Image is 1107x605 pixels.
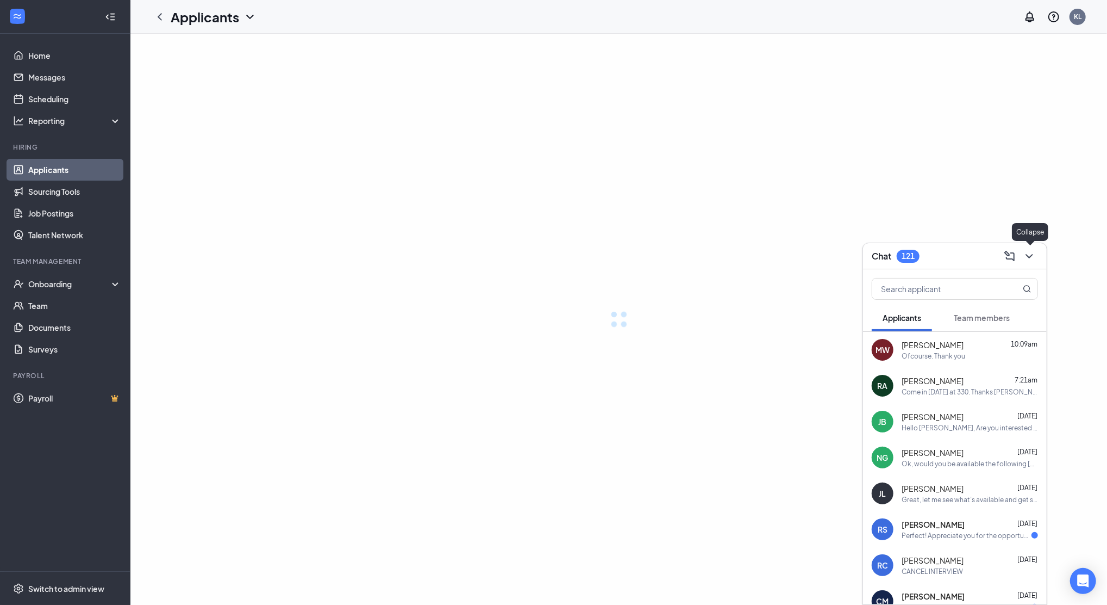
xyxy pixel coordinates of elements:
[902,591,965,602] span: [PERSON_NAME]
[1023,250,1036,263] svg: ChevronDown
[902,375,964,386] span: [PERSON_NAME]
[879,488,886,499] div: JL
[902,411,964,422] span: [PERSON_NAME]
[883,313,921,323] span: Applicants
[1074,12,1081,21] div: KL
[902,567,963,576] div: CANCEL INTERVIEW
[28,387,121,409] a: PayrollCrown
[13,583,24,594] svg: Settings
[872,250,891,262] h3: Chat
[902,555,964,566] span: [PERSON_NAME]
[902,339,964,350] span: [PERSON_NAME]
[12,11,23,22] svg: WorkstreamLogo
[1011,340,1037,348] span: 10:09am
[902,459,1038,468] div: Ok, would you be available the following [DATE] (9/2) in [GEOGRAPHIC_DATA] for a face to face?
[1023,285,1031,293] svg: MagnifyingGlass
[1017,448,1037,456] span: [DATE]
[13,115,24,126] svg: Analysis
[28,583,104,594] div: Switch to admin view
[28,159,121,181] a: Applicants
[105,11,116,22] svg: Collapse
[902,351,965,361] div: Ofcourse. Thank you
[171,8,239,26] h1: Applicants
[954,313,1010,323] span: Team members
[902,531,1031,540] div: Perfect! Appreciate you for the opportunity!
[1023,10,1036,23] svg: Notifications
[153,10,166,23] svg: ChevronLeft
[878,524,887,535] div: RS
[28,317,121,338] a: Documents
[28,88,121,110] a: Scheduling
[1017,591,1037,600] span: [DATE]
[1015,376,1037,384] span: 7:21am
[28,66,121,88] a: Messages
[28,224,121,246] a: Talent Network
[902,483,964,494] span: [PERSON_NAME]
[28,115,122,126] div: Reporting
[877,452,889,463] div: NG
[1012,223,1048,241] div: Collapse
[902,495,1038,504] div: Great, let me see what’s available and get something set up. Look forward to speaking to you soon!!!
[1017,412,1037,420] span: [DATE]
[878,380,888,391] div: RA
[13,279,24,289] svg: UserCheck
[243,10,257,23] svg: ChevronDown
[902,387,1038,397] div: Come in [DATE] at 330. Thanks [PERSON_NAME]
[902,251,915,261] div: 121
[875,344,890,355] div: MW
[1001,248,1018,265] button: ComposeMessage
[28,45,121,66] a: Home
[28,338,121,360] a: Surveys
[1003,250,1016,263] svg: ComposeMessage
[902,519,965,530] span: [PERSON_NAME]
[28,202,121,224] a: Job Postings
[28,295,121,317] a: Team
[13,143,119,152] div: Hiring
[1070,568,1096,594] div: Open Intercom Messenger
[1021,248,1038,265] button: ChevronDown
[902,423,1038,433] div: Hello [PERSON_NAME], Are you interested in an interview with [PERSON_NAME]’s for our [GEOGRAPHIC_...
[28,181,121,202] a: Sourcing Tools
[877,560,888,571] div: RC
[879,416,887,427] div: JB
[1047,10,1060,23] svg: QuestionInfo
[872,279,1001,299] input: Search applicant
[28,279,112,289] div: Onboarding
[13,371,119,380] div: Payroll
[13,257,119,266] div: Team Management
[1017,520,1037,528] span: [DATE]
[902,447,964,458] span: [PERSON_NAME]
[1017,555,1037,564] span: [DATE]
[1017,484,1037,492] span: [DATE]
